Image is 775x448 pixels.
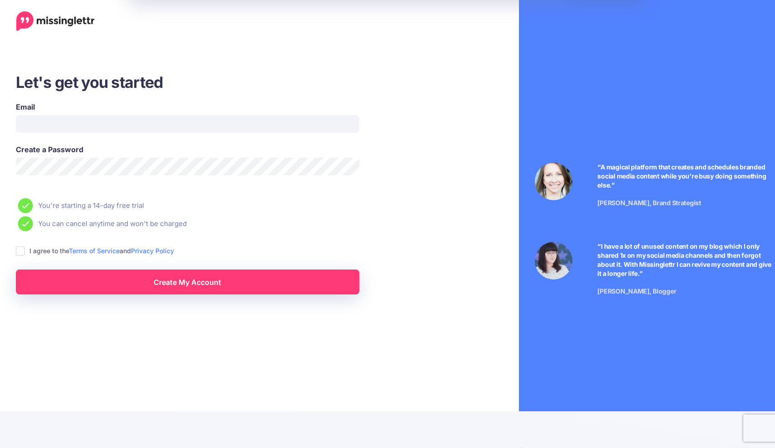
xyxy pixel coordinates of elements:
span: [PERSON_NAME], Blogger [597,287,676,295]
img: Testimonial by Laura Stanik [535,163,572,200]
a: Terms of Service [69,247,120,255]
label: Create a Password [16,144,359,155]
a: Privacy Policy [131,247,174,255]
h3: Let's get you started [16,72,431,92]
label: Email [16,101,359,112]
a: Home [16,11,95,31]
img: Testimonial by Jeniffer Kosche [535,242,572,279]
p: “A magical platform that creates and schedules branded social media content while you're busy doi... [597,163,772,190]
li: You're starting a 14-day free trial [16,198,431,213]
p: “I have a lot of unused content on my blog which I only shared 1x on my social media channels and... [597,242,772,278]
a: Create My Account [16,270,359,294]
label: I agree to the and [29,246,174,256]
span: [PERSON_NAME], Brand Strategist [597,199,701,207]
li: You can cancel anytime and won't be charged [16,216,431,231]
